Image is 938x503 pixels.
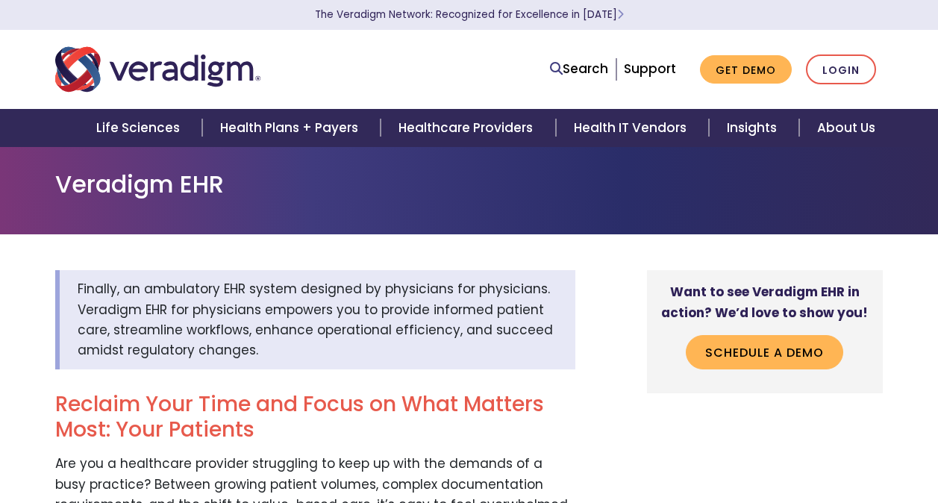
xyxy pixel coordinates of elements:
[55,45,260,94] img: Veradigm logo
[686,335,843,369] a: Schedule a Demo
[624,60,676,78] a: Support
[381,109,555,147] a: Healthcare Providers
[78,109,202,147] a: Life Sciences
[806,54,876,85] a: Login
[55,170,884,199] h1: Veradigm EHR
[700,55,792,84] a: Get Demo
[799,109,893,147] a: About Us
[202,109,381,147] a: Health Plans + Payers
[709,109,799,147] a: Insights
[550,59,608,79] a: Search
[617,7,624,22] span: Learn More
[661,283,868,321] strong: Want to see Veradigm EHR in action? We’d love to show you!
[55,392,575,442] h2: Reclaim Your Time and Focus on What Matters Most: Your Patients
[556,109,709,147] a: Health IT Vendors
[315,7,624,22] a: The Veradigm Network: Recognized for Excellence in [DATE]Learn More
[78,280,553,359] span: Finally, an ambulatory EHR system designed by physicians for physicians. Veradigm EHR for physici...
